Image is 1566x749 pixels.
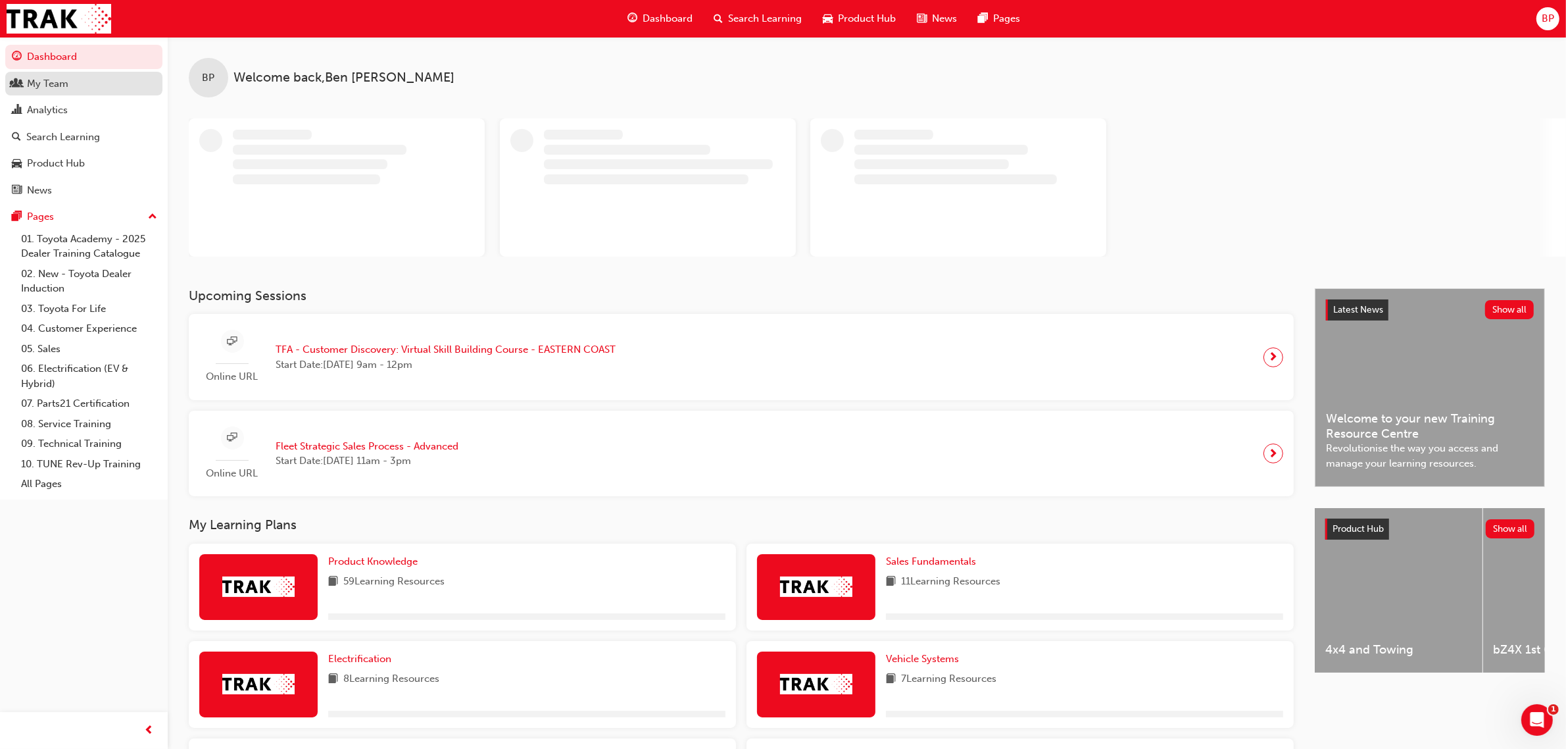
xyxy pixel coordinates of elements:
a: car-iconProduct Hub [812,5,906,32]
a: Sales Fundamentals [886,554,981,569]
span: news-icon [917,11,927,27]
span: Search Learning [728,11,802,26]
a: 01. Toyota Academy - 2025 Dealer Training Catalogue [16,229,162,264]
a: Latest NewsShow all [1326,299,1534,321]
a: 4x4 and Towing [1315,508,1482,673]
span: guage-icon [12,51,22,63]
span: Online URL [199,369,265,384]
button: BP [1536,7,1559,30]
img: Trak [780,674,852,694]
span: pages-icon [12,211,22,223]
a: Analytics [5,98,162,122]
span: chart-icon [12,105,22,116]
a: Latest NewsShow allWelcome to your new Training Resource CentreRevolutionise the way you access a... [1315,288,1545,487]
div: News [27,183,52,198]
a: 02. New - Toyota Dealer Induction [16,264,162,299]
span: book-icon [328,671,338,688]
span: pages-icon [978,11,988,27]
h3: Upcoming Sessions [189,288,1294,303]
span: Start Date: [DATE] 11am - 3pm [276,453,458,469]
a: search-iconSearch Learning [703,5,812,32]
span: car-icon [12,158,22,170]
a: 10. TUNE Rev-Up Training [16,454,162,475]
span: BP [203,70,215,86]
div: Product Hub [27,156,85,171]
a: News [5,178,162,203]
span: book-icon [328,574,338,590]
a: pages-iconPages [967,5,1031,32]
a: Electrification [328,652,397,667]
span: car-icon [823,11,833,27]
a: Product HubShow all [1325,519,1534,540]
span: 7 Learning Resources [901,671,996,688]
a: 08. Service Training [16,414,162,434]
a: Online URLTFA - Customer Discovery: Virtual Skill Building Course - EASTERN COASTStart Date:[DATE... [199,324,1283,390]
span: Welcome to your new Training Resource Centre [1326,411,1534,441]
span: book-icon [886,671,896,688]
button: Pages [5,205,162,229]
a: 05. Sales [16,339,162,359]
span: News [932,11,957,26]
button: Show all [1486,519,1535,538]
h3: My Learning Plans [189,517,1294,532]
span: search-icon [714,11,723,27]
span: guage-icon [627,11,637,27]
a: 06. Electrification (EV & Hybrid) [16,359,162,394]
span: Welcome back , Ben [PERSON_NAME] [233,70,454,86]
span: Start Date: [DATE] 9am - 12pm [276,357,616,373]
a: 07. Parts21 Certification [16,394,162,414]
div: Analytics [27,103,68,118]
span: Electrification [328,653,391,665]
a: Dashboard [5,45,162,69]
a: Online URLFleet Strategic Sales Process - AdvancedStart Date:[DATE] 11am - 3pm [199,421,1283,486]
span: TFA - Customer Discovery: Virtual Skill Building Course - EASTERN COAST [276,342,616,357]
span: sessionType_ONLINE_URL-icon [228,334,237,350]
span: Dashboard [643,11,693,26]
span: Pages [993,11,1020,26]
span: 4x4 and Towing [1325,642,1472,658]
iframe: Intercom live chat [1521,704,1553,736]
img: Trak [7,4,111,34]
a: news-iconNews [906,5,967,32]
span: prev-icon [145,723,155,739]
div: Pages [27,209,54,224]
a: Product Knowledge [328,554,423,569]
a: 09. Technical Training [16,434,162,454]
button: Show all [1485,300,1534,319]
span: Online URL [199,466,265,481]
span: up-icon [148,209,157,226]
a: Product Hub [5,151,162,176]
span: Revolutionise the way you access and manage your learning resources. [1326,441,1534,471]
img: Trak [222,577,295,597]
a: Vehicle Systems [886,652,964,667]
a: All Pages [16,474,162,494]
span: 8 Learning Resources [343,671,439,688]
span: Product Hub [838,11,896,26]
span: news-icon [12,185,22,197]
span: sessionType_ONLINE_URL-icon [228,430,237,446]
span: book-icon [886,574,896,590]
a: 03. Toyota For Life [16,299,162,319]
span: BP [1542,11,1554,26]
span: people-icon [12,78,22,90]
div: Search Learning [26,130,100,145]
a: My Team [5,72,162,96]
div: My Team [27,76,68,91]
a: 04. Customer Experience [16,319,162,339]
img: Trak [780,577,852,597]
span: Fleet Strategic Sales Process - Advanced [276,439,458,454]
span: search-icon [12,132,21,143]
a: guage-iconDashboard [617,5,703,32]
button: DashboardMy TeamAnalyticsSearch LearningProduct HubNews [5,42,162,205]
span: Latest News [1333,304,1383,315]
a: Search Learning [5,125,162,149]
span: next-icon [1269,348,1279,367]
span: Vehicle Systems [886,653,959,665]
span: 59 Learning Resources [343,574,445,590]
img: Trak [222,674,295,694]
span: 11 Learning Resources [901,574,1000,590]
span: 1 [1548,704,1559,715]
span: Product Hub [1333,523,1384,534]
